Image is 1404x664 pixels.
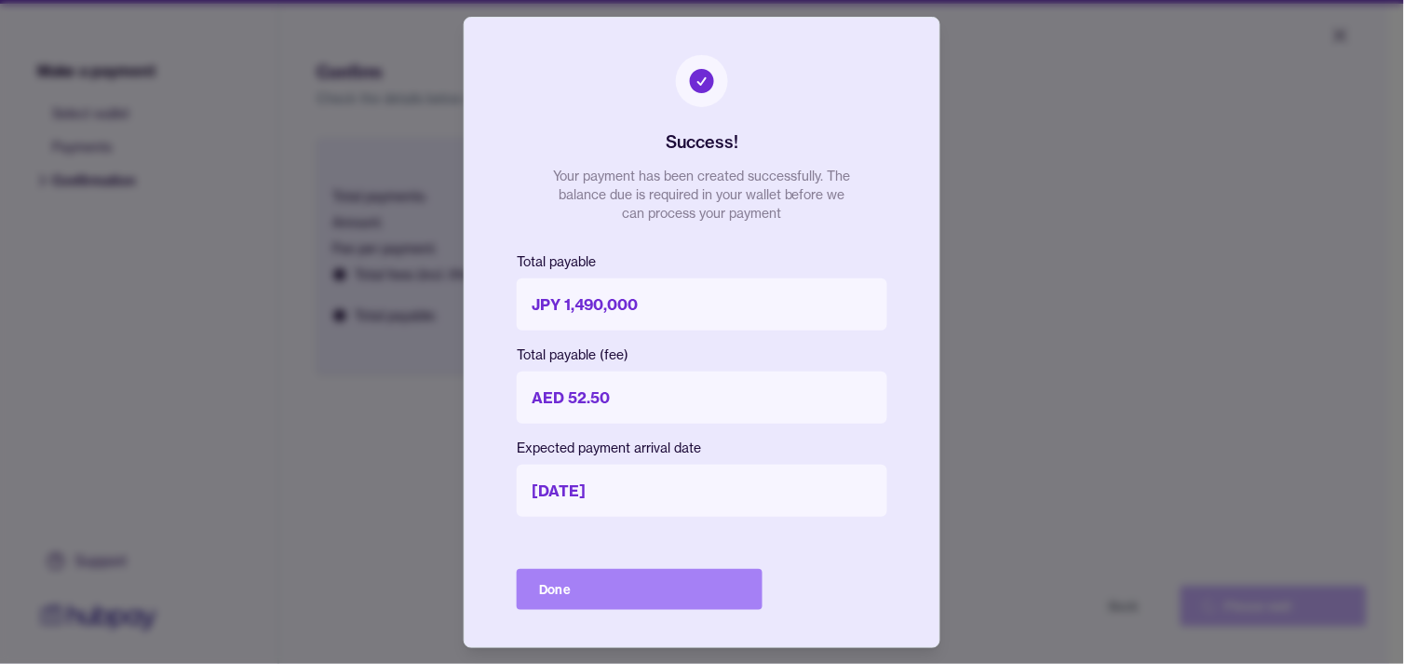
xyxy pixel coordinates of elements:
[666,129,738,156] h2: Success!
[553,167,851,223] p: Your payment has been created successfully. The balance due is required in your wallet before we ...
[517,278,887,331] p: JPY 1,490,000
[517,346,887,364] p: Total payable (fee)
[517,569,763,610] button: Done
[517,252,887,271] p: Total payable
[517,439,887,457] p: Expected payment arrival date
[517,465,887,517] p: [DATE]
[517,372,887,424] p: AED 52.50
